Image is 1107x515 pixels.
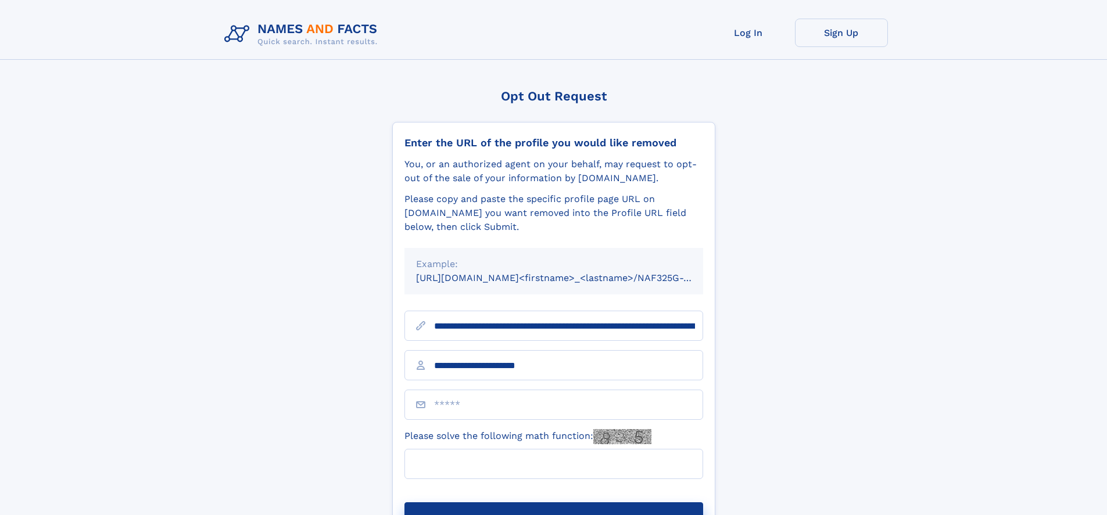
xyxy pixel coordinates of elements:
[795,19,888,47] a: Sign Up
[416,257,692,271] div: Example:
[404,136,703,149] div: Enter the URL of the profile you would like removed
[416,272,725,283] small: [URL][DOMAIN_NAME]<firstname>_<lastname>/NAF325G-xxxxxxxx
[404,429,651,444] label: Please solve the following math function:
[220,19,387,50] img: Logo Names and Facts
[404,157,703,185] div: You, or an authorized agent on your behalf, may request to opt-out of the sale of your informatio...
[702,19,795,47] a: Log In
[392,89,715,103] div: Opt Out Request
[404,192,703,234] div: Please copy and paste the specific profile page URL on [DOMAIN_NAME] you want removed into the Pr...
